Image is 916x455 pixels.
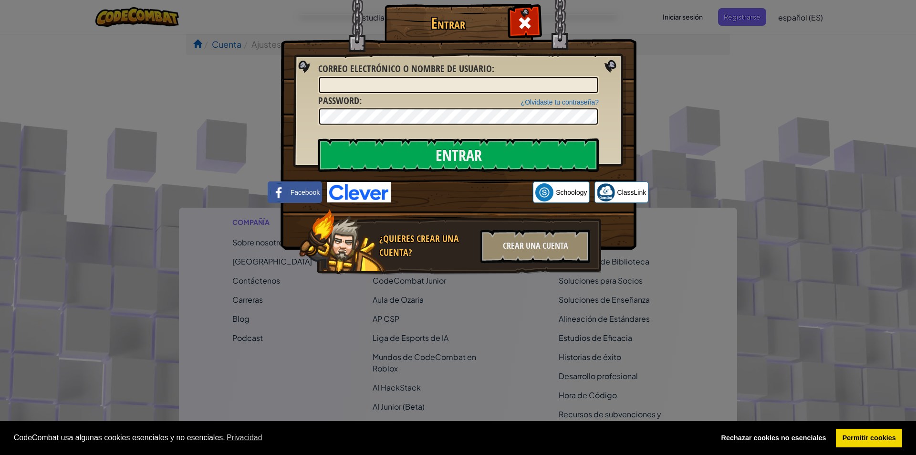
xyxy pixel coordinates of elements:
[387,15,509,32] h1: Entrar
[521,98,599,106] a: ¿Olvidaste tu contraseña?
[597,183,615,201] img: classlink-logo-small.png
[270,183,288,201] img: facebook_small.png
[14,431,707,445] span: CodeCombat usa algunas cookies esenciales y no esenciales.
[318,94,362,108] label: :
[617,188,646,197] span: ClassLink
[318,62,494,76] label: :
[318,138,599,172] input: Entrar
[318,94,359,107] span: Password
[318,62,492,75] span: Correo electrónico o nombre de usuario
[391,182,533,203] iframe: Botón Iniciar sesión con Google
[480,230,590,263] div: Crear una cuenta
[379,232,475,259] div: ¿Quieres crear una cuenta?
[225,431,264,445] a: learn more about cookies
[291,188,320,197] span: Facebook
[556,188,587,197] span: Schoology
[715,429,833,448] a: deny cookies
[535,183,553,201] img: schoology.png
[836,429,902,448] a: allow cookies
[327,182,391,202] img: clever-logo-blue.png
